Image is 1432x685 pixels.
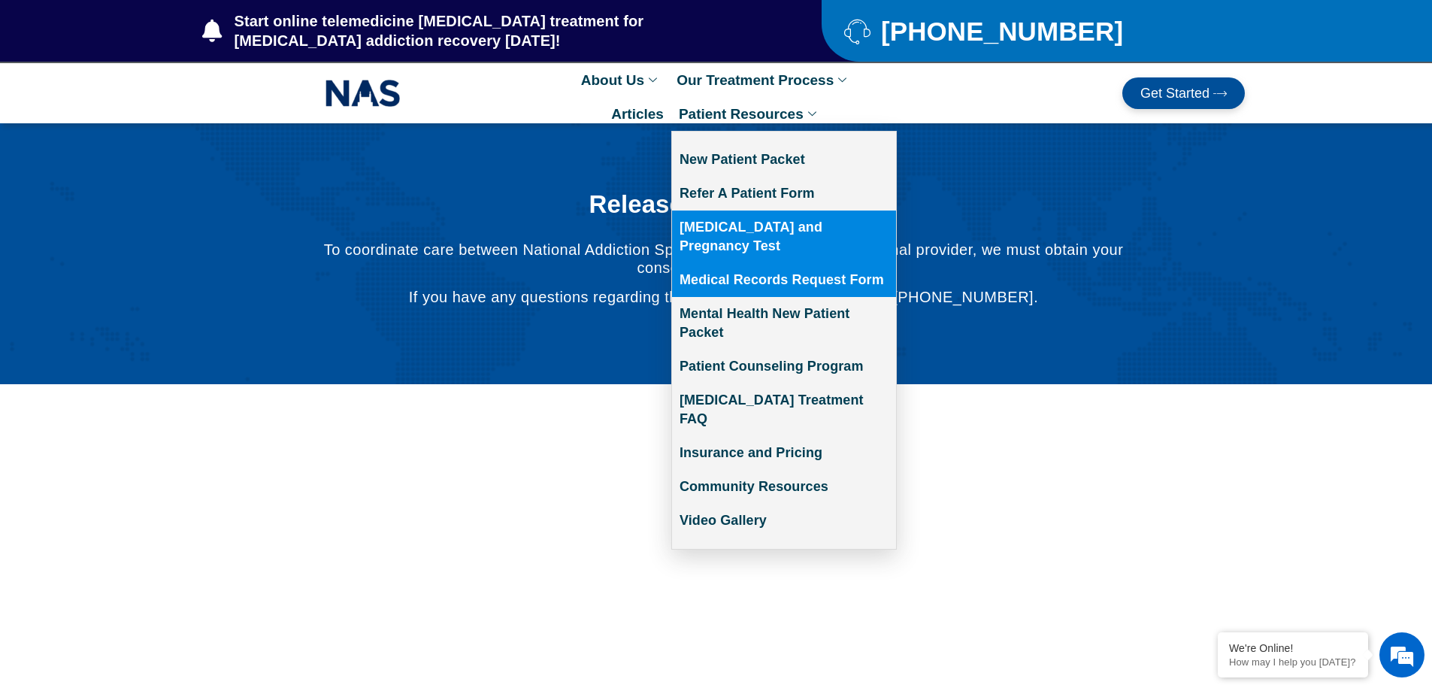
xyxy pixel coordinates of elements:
[672,297,896,350] a: Mental Health New Patient Packet
[844,18,1207,44] a: [PHONE_NUMBER]
[307,191,1139,218] h1: Release of Information
[672,436,896,470] a: Insurance and Pricing
[325,76,401,111] img: NAS_email_signature-removebg-preview.png
[1229,642,1357,654] div: We're Online!
[672,143,896,177] a: New Patient Packet
[672,177,896,211] a: Refer A Patient Form
[671,97,828,131] a: Patient Resources
[1140,86,1209,100] span: Get Started
[574,63,669,97] a: About Us
[231,11,762,50] span: Start online telemedicine [MEDICAL_DATA] treatment for [MEDICAL_DATA] addiction recovery [DATE]!
[672,470,896,504] a: Community Resources
[672,383,896,436] a: [MEDICAL_DATA] Treatment FAQ
[877,22,1123,41] span: [PHONE_NUMBER]
[672,504,896,538] a: Video Gallery
[1229,656,1357,668] p: How may I help you today?
[669,63,858,97] a: Our Treatment Process
[1122,77,1245,109] a: Get Started
[672,350,896,383] a: Patient Counseling Program
[307,241,1139,277] p: To coordinate care between National Addiction Specialists and your current external provider, we ...
[672,263,896,297] a: Medical Records Request Form
[672,211,896,263] a: [MEDICAL_DATA] and Pregnancy Test
[604,97,671,131] a: Articles
[307,288,1139,306] p: If you have any questions regarding this, please contact our office at [PHONE_NUMBER].
[202,11,761,50] a: Start online telemedicine [MEDICAL_DATA] treatment for [MEDICAL_DATA] addiction recovery [DATE]!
